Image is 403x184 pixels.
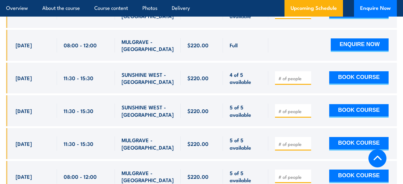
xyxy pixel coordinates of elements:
[329,170,389,183] button: BOOK COURSE
[187,41,209,49] span: $220.00
[16,173,32,180] span: [DATE]
[122,71,174,85] span: SUNSHINE WEST - [GEOGRAPHIC_DATA]
[278,108,309,114] input: # of people
[278,174,309,180] input: # of people
[122,5,174,20] span: SUNSHINE WEST - [GEOGRAPHIC_DATA]
[16,107,32,114] span: [DATE]
[329,137,389,151] button: BOOK COURSE
[187,107,209,114] span: $220.00
[16,41,32,49] span: [DATE]
[122,136,174,151] span: MULGRAVE - [GEOGRAPHIC_DATA]
[64,107,93,114] span: 11:30 - 15:30
[122,169,174,184] span: MULGRAVE - [GEOGRAPHIC_DATA]
[230,104,262,118] span: 5 of 5 available
[187,173,209,180] span: $220.00
[64,173,97,180] span: 08:00 - 12:00
[187,140,209,147] span: $220.00
[230,169,262,184] span: 5 of 5 available
[331,38,389,52] button: ENQUIRE NOW
[278,75,309,81] input: # of people
[122,38,174,53] span: MULGRAVE - [GEOGRAPHIC_DATA]
[64,41,97,49] span: 08:00 - 12:00
[16,140,32,147] span: [DATE]
[122,104,174,118] span: SUNSHINE WEST - [GEOGRAPHIC_DATA]
[230,41,238,49] span: Full
[230,136,262,151] span: 5 of 5 available
[230,71,262,85] span: 4 of 5 available
[64,140,93,147] span: 11:30 - 15:30
[278,141,309,147] input: # of people
[16,74,32,81] span: [DATE]
[187,74,209,81] span: $220.00
[329,104,389,118] button: BOOK COURSE
[230,5,262,20] span: 5 of 5 available
[64,74,93,81] span: 11:30 - 15:30
[329,71,389,85] button: BOOK COURSE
